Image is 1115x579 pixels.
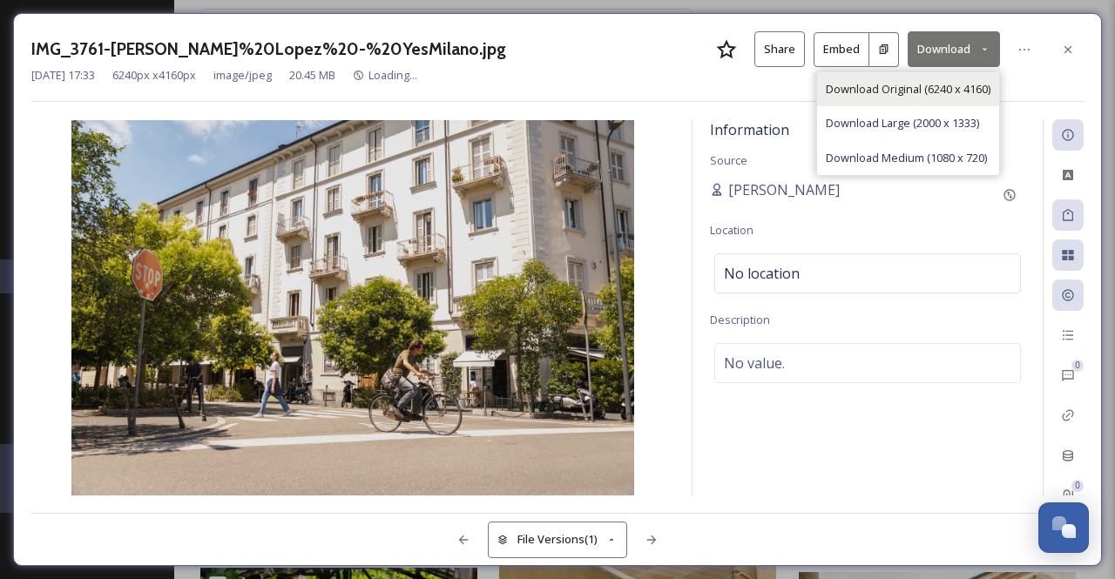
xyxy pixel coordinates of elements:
[1071,480,1084,492] div: 0
[728,179,840,200] span: [PERSON_NAME]
[368,67,417,83] span: Loading...
[710,312,770,327] span: Description
[724,263,800,284] span: No location
[826,150,987,166] span: Download Medium (1080 x 720)
[213,67,272,84] span: image/jpeg
[814,32,869,67] button: Embed
[112,67,196,84] span: 6240 px x 4160 px
[289,67,335,84] span: 20.45 MB
[710,152,747,168] span: Source
[826,115,979,131] span: Download Large (2000 x 1333)
[1038,502,1089,553] button: Open Chat
[31,120,674,495] img: IMG_3761-Joaquin%2520Lopez%2520-%2520YesMilano.jpg
[754,31,805,67] button: Share
[31,67,95,84] span: [DATE] 17:33
[724,353,785,374] span: No value.
[710,222,753,238] span: Location
[31,37,506,62] h3: IMG_3761-[PERSON_NAME]%20Lopez%20-%20YesMilano.jpg
[826,81,990,98] span: Download Original (6240 x 4160)
[1071,360,1084,372] div: 0
[488,522,627,557] button: File Versions(1)
[908,31,1000,67] button: Download
[710,120,789,139] span: Information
